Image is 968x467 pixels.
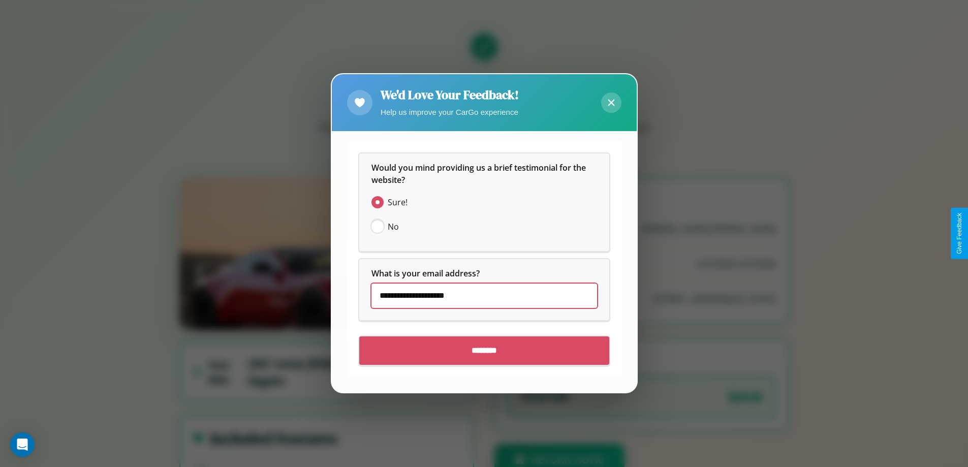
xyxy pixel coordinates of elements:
div: Open Intercom Messenger [10,432,35,457]
h2: We'd Love Your Feedback! [381,86,519,103]
span: Sure! [388,197,408,209]
span: No [388,221,399,233]
span: What is your email address? [371,268,480,279]
p: Help us improve your CarGo experience [381,105,519,119]
span: Would you mind providing us a brief testimonial for the website? [371,163,588,186]
div: Give Feedback [956,213,963,254]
